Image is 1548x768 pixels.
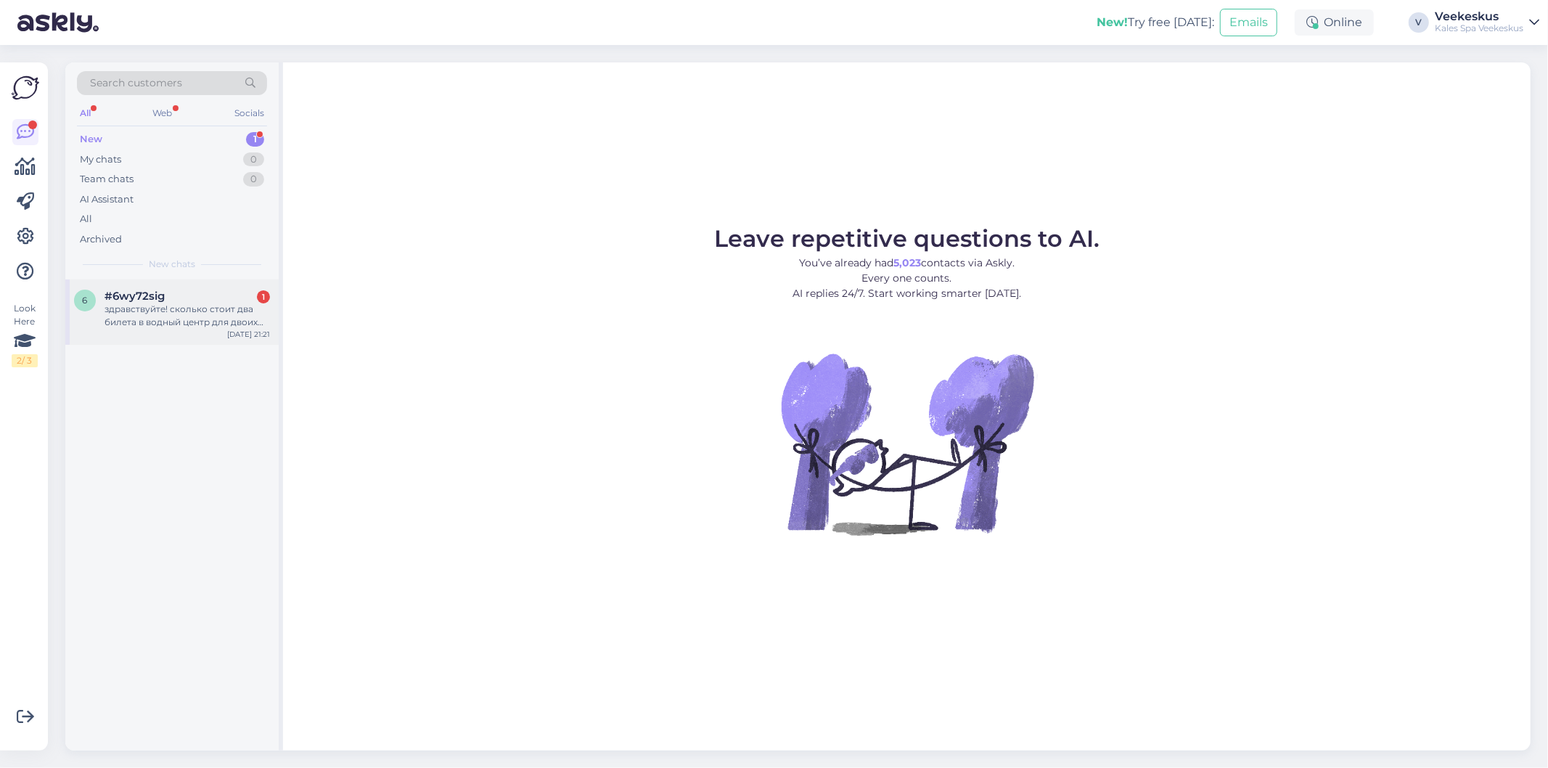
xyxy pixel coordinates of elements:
div: My chats [80,152,121,167]
div: Archived [80,232,122,247]
div: Team chats [80,172,134,187]
b: New! [1097,15,1128,29]
div: All [80,212,92,226]
b: 5,023 [893,256,921,269]
p: You’ve already had contacts via Askly. Every one counts. AI replies 24/7. Start working smarter [... [714,256,1099,301]
div: 0 [243,172,264,187]
span: New chats [149,258,195,271]
div: Try free [DATE]: [1097,14,1214,31]
a: VeekeskusKales Spa Veekeskus [1435,11,1539,34]
div: [DATE] 21:21 [227,329,270,340]
span: #6wy72sig [105,290,165,303]
div: 2 / 3 [12,354,38,367]
div: Look Here [12,302,38,367]
button: Emails [1220,9,1277,36]
div: V [1409,12,1429,33]
span: Search customers [90,75,182,91]
div: Veekeskus [1435,11,1523,23]
img: No Chat active [777,313,1038,574]
span: Leave repetitive questions to AI. [714,224,1099,253]
div: AI Assistant [80,192,134,207]
div: Socials [232,104,267,123]
div: New [80,132,102,147]
div: Online [1295,9,1374,36]
div: 0 [243,152,264,167]
div: Web [150,104,176,123]
div: All [77,104,94,123]
div: 1 [246,132,264,147]
img: Askly Logo [12,74,39,102]
div: Kales Spa Veekeskus [1435,23,1523,34]
span: 6 [83,295,88,306]
div: здравствуйте! сколько стоит два билета в водный центр для двоих подростков на 3 часа [105,303,270,329]
div: 1 [257,290,270,303]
